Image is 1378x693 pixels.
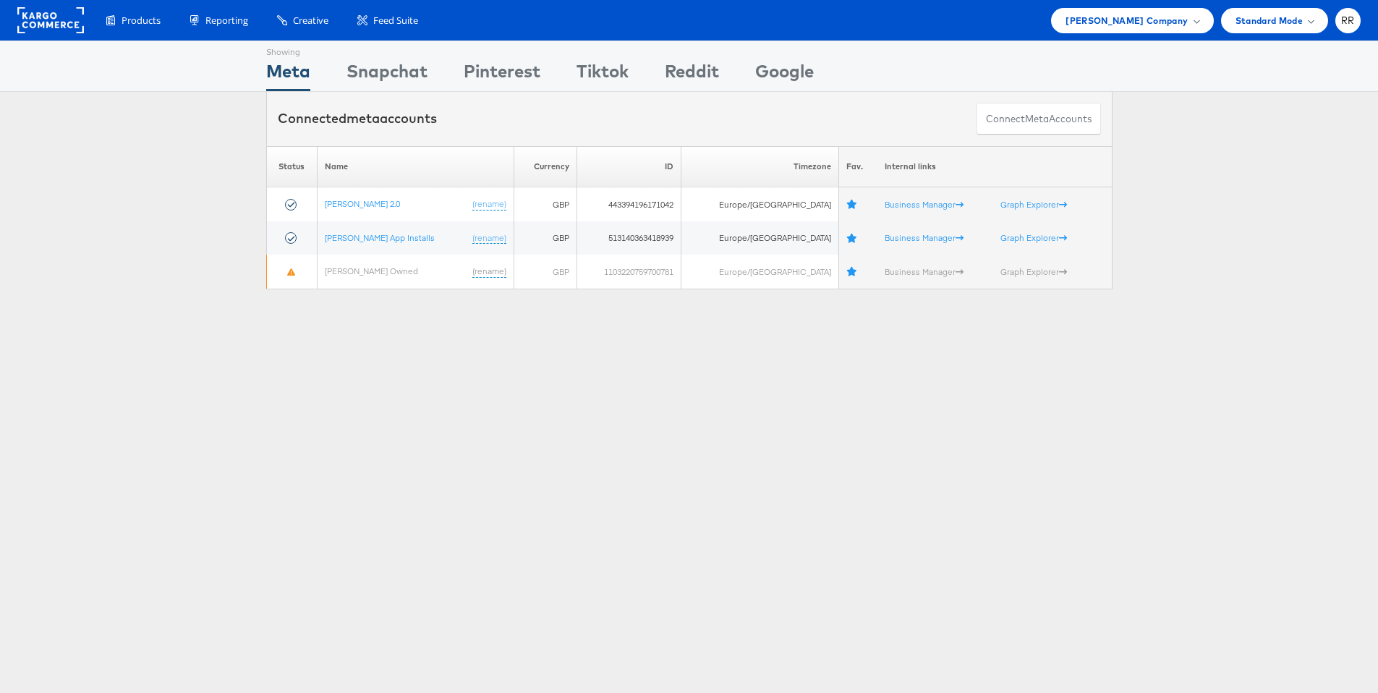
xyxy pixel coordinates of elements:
[977,103,1101,135] button: ConnectmetaAccounts
[266,59,310,91] div: Meta
[464,59,540,91] div: Pinterest
[1235,13,1303,28] span: Standard Mode
[1000,266,1067,277] a: Graph Explorer
[346,59,428,91] div: Snapchat
[472,232,506,245] a: (rename)
[681,221,839,255] td: Europe/[GEOGRAPHIC_DATA]
[681,146,839,187] th: Timezone
[318,146,514,187] th: Name
[266,146,318,187] th: Status
[514,187,577,221] td: GBP
[1066,13,1188,28] span: [PERSON_NAME] Company
[472,198,506,211] a: (rename)
[346,110,380,127] span: meta
[325,232,435,243] a: [PERSON_NAME] App Installs
[577,146,681,187] th: ID
[577,221,681,255] td: 513140363418939
[472,265,506,278] a: (rename)
[373,14,418,27] span: Feed Suite
[577,59,629,91] div: Tiktok
[278,109,437,128] div: Connected accounts
[577,255,681,289] td: 1103220759700781
[325,265,418,276] a: [PERSON_NAME] Owned
[1000,199,1067,210] a: Graph Explorer
[514,146,577,187] th: Currency
[681,255,839,289] td: Europe/[GEOGRAPHIC_DATA]
[1025,112,1049,126] span: meta
[885,266,964,277] a: Business Manager
[122,14,161,27] span: Products
[885,199,964,210] a: Business Manager
[1341,16,1355,25] span: RR
[266,41,310,59] div: Showing
[514,255,577,289] td: GBP
[205,14,248,27] span: Reporting
[293,14,328,27] span: Creative
[1000,232,1067,243] a: Graph Explorer
[681,187,839,221] td: Europe/[GEOGRAPHIC_DATA]
[755,59,814,91] div: Google
[325,198,400,209] a: [PERSON_NAME] 2.0
[665,59,719,91] div: Reddit
[577,187,681,221] td: 443394196171042
[885,232,964,243] a: Business Manager
[514,221,577,255] td: GBP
